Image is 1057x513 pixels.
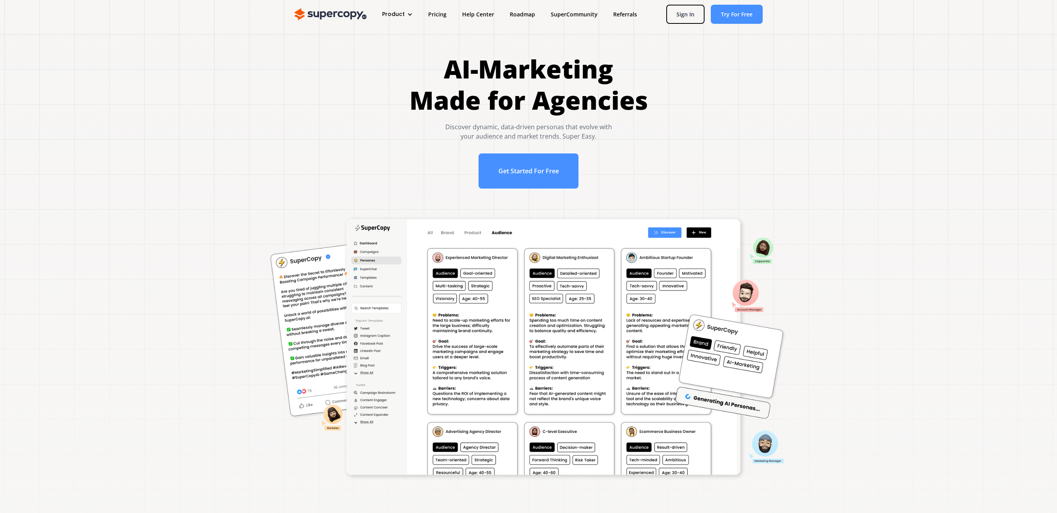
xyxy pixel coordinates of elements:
a: Referrals [605,7,645,21]
div: Product [374,7,420,21]
a: SuperCommunity [543,7,605,21]
a: Roadmap [502,7,543,21]
div: Product [382,10,405,18]
a: Try For Free [711,5,763,24]
a: Get Started For Free [479,153,579,189]
a: Sign In [666,5,705,24]
div: Discover dynamic, data-driven personas that evolve with your audience and market trends. Super Easy. [409,122,648,141]
a: Pricing [420,7,454,21]
a: Help Center [454,7,502,21]
h1: AI-Marketing Made for Agencies [409,53,648,116]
